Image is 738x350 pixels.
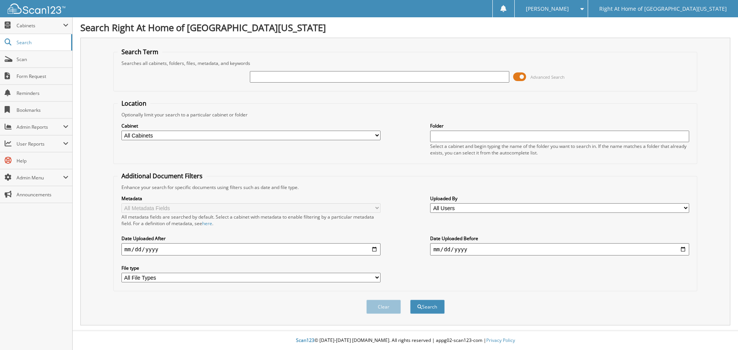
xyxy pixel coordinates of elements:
span: Scan [17,56,68,63]
span: Reminders [17,90,68,96]
legend: Location [118,99,150,108]
h1: Search Right At Home of [GEOGRAPHIC_DATA][US_STATE] [80,21,730,34]
span: Form Request [17,73,68,80]
label: Date Uploaded Before [430,235,689,242]
legend: Search Term [118,48,162,56]
label: Metadata [121,195,381,202]
input: start [121,243,381,255]
span: Right At Home of [GEOGRAPHIC_DATA][US_STATE] [599,7,727,11]
legend: Additional Document Filters [118,172,206,180]
iframe: Chat Widget [700,313,738,350]
span: Bookmarks [17,107,68,113]
div: Optionally limit your search to a particular cabinet or folder [118,111,693,118]
input: end [430,243,689,255]
button: Search [410,300,445,314]
label: Folder [430,123,689,129]
label: File type [121,265,381,271]
span: Scan123 [296,337,314,343]
span: Announcements [17,191,68,198]
span: Cabinets [17,22,63,29]
label: Uploaded By [430,195,689,202]
span: Advanced Search [530,74,565,80]
span: [PERSON_NAME] [526,7,569,11]
a: Privacy Policy [486,337,515,343]
label: Cabinet [121,123,381,129]
div: Select a cabinet and begin typing the name of the folder you want to search in. If the name match... [430,143,689,156]
div: Searches all cabinets, folders, files, metadata, and keywords [118,60,693,66]
img: scan123-logo-white.svg [8,3,65,14]
div: Enhance your search for specific documents using filters such as date and file type. [118,184,693,191]
span: Search [17,39,67,46]
span: User Reports [17,141,63,147]
a: here [202,220,212,227]
span: Admin Menu [17,174,63,181]
button: Clear [366,300,401,314]
span: Help [17,158,68,164]
span: Admin Reports [17,124,63,130]
label: Date Uploaded After [121,235,381,242]
div: © [DATE]-[DATE] [DOMAIN_NAME]. All rights reserved | appg02-scan123-com | [73,331,738,350]
div: All metadata fields are searched by default. Select a cabinet with metadata to enable filtering b... [121,214,381,227]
